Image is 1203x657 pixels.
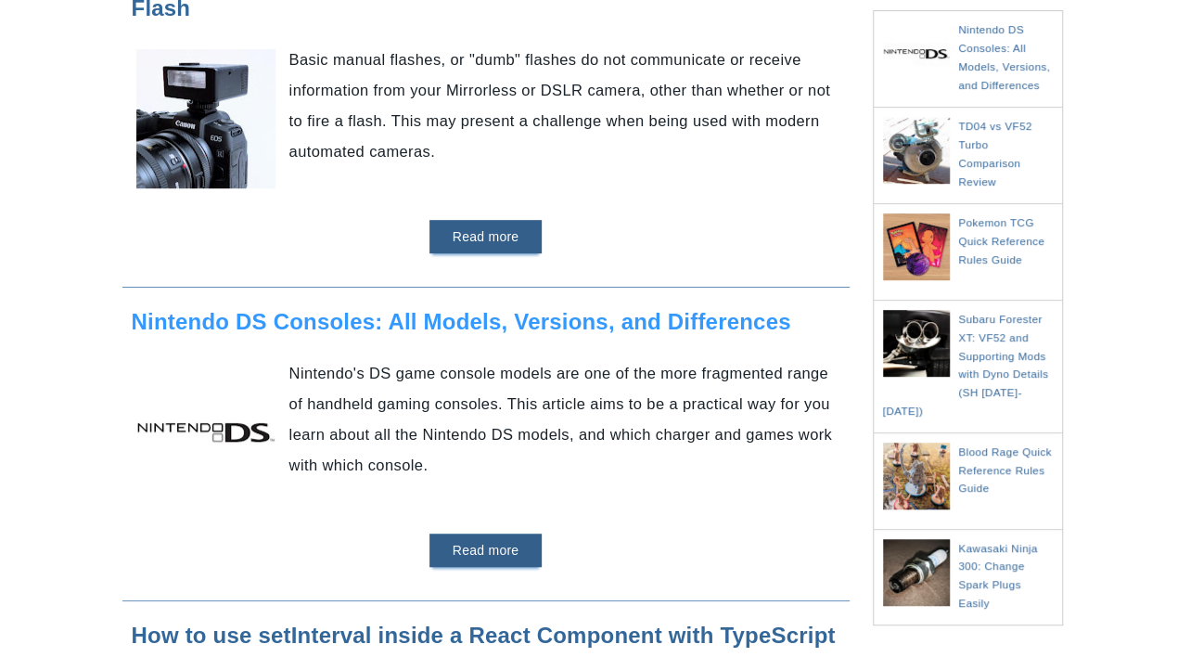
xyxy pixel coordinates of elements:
a: Subaru Forester XT: VF52 and Supporting Mods with Dyno Details (SH [DATE]-[DATE]) [883,313,1049,417]
a: Read more [429,534,543,567]
a: Pokemon TCG Quick Reference Rules Guide [958,216,1044,265]
a: Read more [429,220,543,253]
img: Blood Rage Quick Reference Rules Guide [883,443,954,509]
a: TD04 vs VF52 Turbo Comparison Review [958,120,1032,187]
img: Nintendo DS Consoles: All Models, Versions, and Differences [883,20,954,87]
img: DESCRIPTION [136,363,275,502]
img: Kawasaki Ninja 300: Change Spark Plugs Easily [883,539,954,606]
a: Nintendo DS Consoles: All Models, Versions, and Differences [958,23,1050,91]
a: Blood Rage Quick Reference Rules Guide [958,445,1052,495]
p: Basic manual flashes, or "dumb" flashes do not communicate or receive information from your Mirro... [132,45,840,167]
p: Nintendo's DS game console models are one of the more fragmented range of handheld gaming console... [132,358,840,481]
a: How to use setInterval inside a React Component with TypeScript [132,623,836,648]
a: Nintendo DS Consoles: All Models, Versions, and Differences [132,309,791,334]
img: Subaru Forester XT: VF52 and Supporting Mods with Dyno Details (SH 2008-2012) [883,310,954,377]
img: TD04 vs VF52 Turbo Comparison Review [883,117,954,184]
img: Canon RP with a manual flash on hot shoe mount [136,49,275,188]
a: Kawasaki Ninja 300: Change Spark Plugs Easily [958,542,1038,610]
img: Pokemon TCG Quick Reference Rules Guide [883,213,954,280]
